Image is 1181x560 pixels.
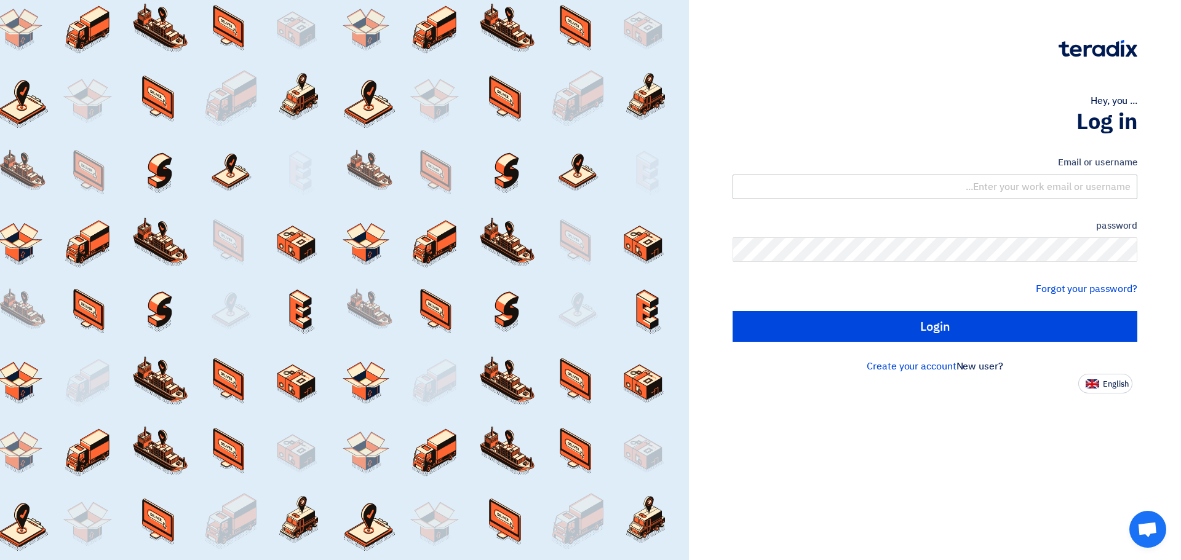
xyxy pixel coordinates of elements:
font: password [1096,219,1137,232]
a: Forgot your password? [1036,282,1137,296]
a: Create your account [867,359,956,374]
img: en-US.png [1086,379,1099,388]
font: Log in [1076,105,1137,138]
button: English [1078,374,1132,393]
font: Email or username [1058,156,1137,169]
input: Login [733,311,1137,342]
font: English [1103,378,1129,390]
font: Hey, you ... [1091,93,1137,108]
div: Open chat [1129,511,1166,548]
input: Enter your work email or username... [733,175,1137,199]
img: Teradix logo [1059,40,1137,57]
font: New user? [956,359,1003,374]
